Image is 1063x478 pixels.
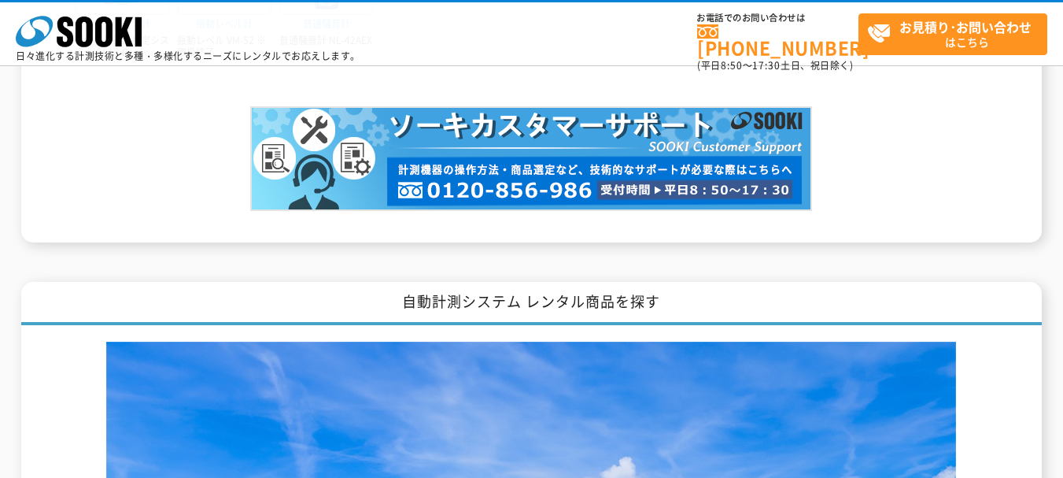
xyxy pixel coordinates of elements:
span: はこちら [867,14,1046,54]
span: (平日 ～ 土日、祝日除く) [697,58,853,72]
p: 日々進化する計測技術と多種・多様化するニーズにレンタルでお応えします。 [16,51,360,61]
h1: 自動計測システム レンタル商品を探す [21,282,1042,325]
a: お見積り･お問い合わせはこちら [858,13,1047,55]
strong: お見積り･お問い合わせ [899,17,1032,36]
a: [PHONE_NUMBER] [697,24,858,57]
span: お電話でのお問い合わせは [697,13,858,23]
span: 17:30 [752,58,781,72]
span: 8:50 [721,58,743,72]
img: カスタマーサポート [250,106,812,211]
